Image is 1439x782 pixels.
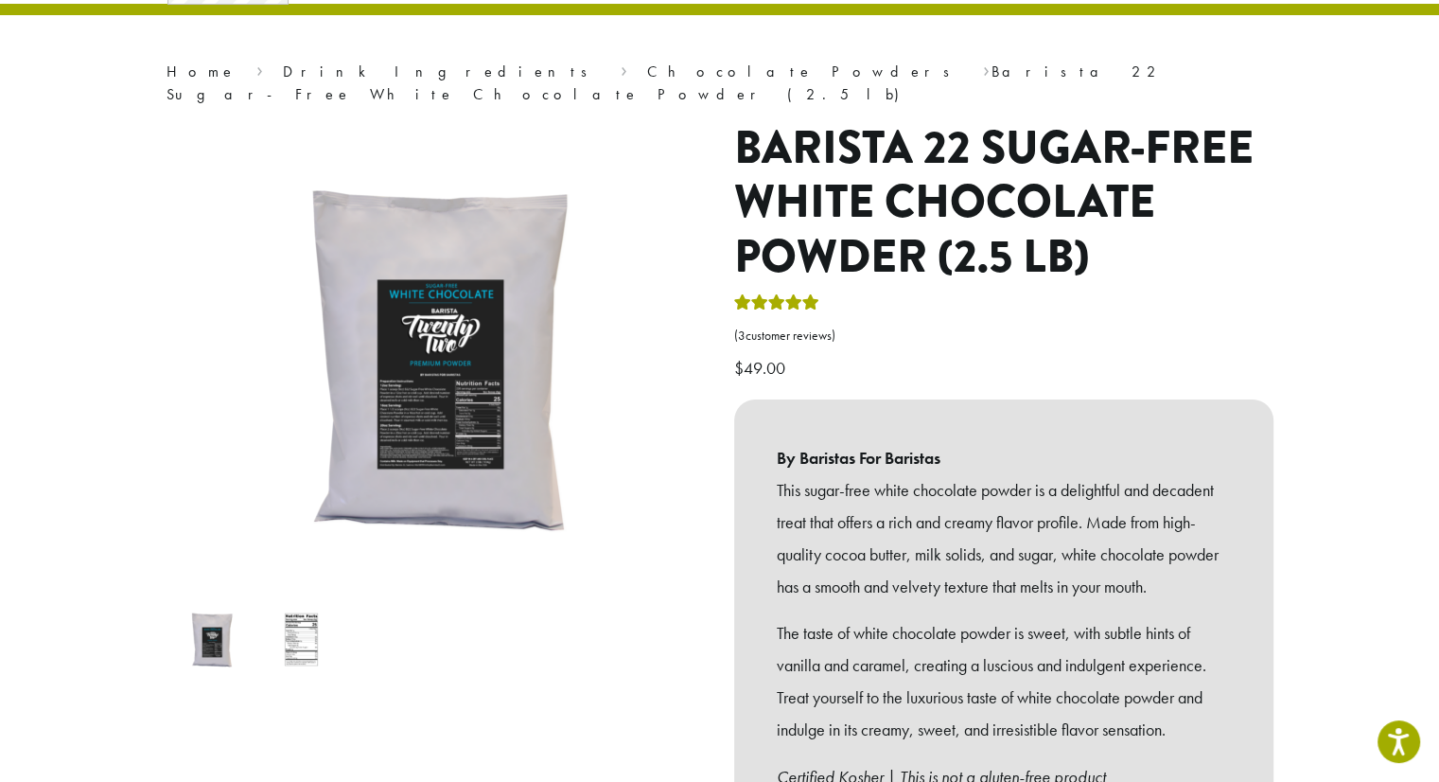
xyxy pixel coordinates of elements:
p: This sugar-free white chocolate powder is a delightful and decadent treat that offers a rich and ... [777,474,1231,602]
a: Home [167,62,237,81]
a: Drink Ingredients [283,62,600,81]
h1: Barista 22 Sugar-Free White Chocolate Powder (2.5 lb) [734,121,1273,285]
p: The taste of white chocolate powder is sweet, with subtle hints of vanilla and caramel, creating ... [777,617,1231,745]
div: Rated 5.00 out of 5 [734,292,819,320]
b: By Baristas For Baristas [777,442,1231,474]
bdi: 49.00 [734,357,790,379]
a: Chocolate Powders [647,62,962,81]
span: › [621,54,627,83]
a: (3customer reviews) [734,327,1273,346]
nav: Breadcrumb [167,61,1273,106]
span: › [256,54,263,83]
img: Barista 22 Sugar Free White Chocolate Powder [174,602,249,677]
img: Barista 22 Sugar-Free White Chocolate Powder (2.5 lb) - Image 2 [264,602,339,677]
span: $ [734,357,744,379]
span: › [982,54,989,83]
span: 3 [738,328,746,344]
